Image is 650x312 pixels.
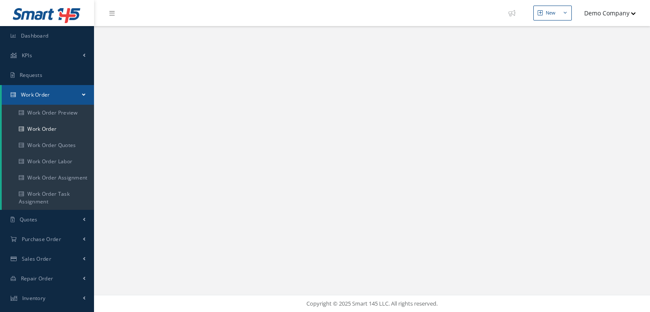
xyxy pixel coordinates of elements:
a: Work Order [2,85,94,105]
span: Dashboard [21,32,49,39]
a: Work Order Preview [2,105,94,121]
span: Quotes [20,216,38,223]
button: New [533,6,572,21]
a: Work Order Assignment [2,170,94,186]
div: Copyright © 2025 Smart 145 LLC. All rights reserved. [103,300,641,308]
span: Purchase Order [22,235,61,243]
div: New [546,9,556,17]
a: Work Order Task Assignment [2,186,94,210]
span: Repair Order [21,275,53,282]
span: KPIs [22,52,32,59]
span: Requests [20,71,42,79]
a: Work Order Quotes [2,137,94,153]
button: Demo Company [576,5,636,21]
a: Work Order [2,121,94,137]
span: Inventory [22,294,46,302]
span: Work Order [21,91,50,98]
a: Work Order Labor [2,153,94,170]
span: Sales Order [22,255,51,262]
